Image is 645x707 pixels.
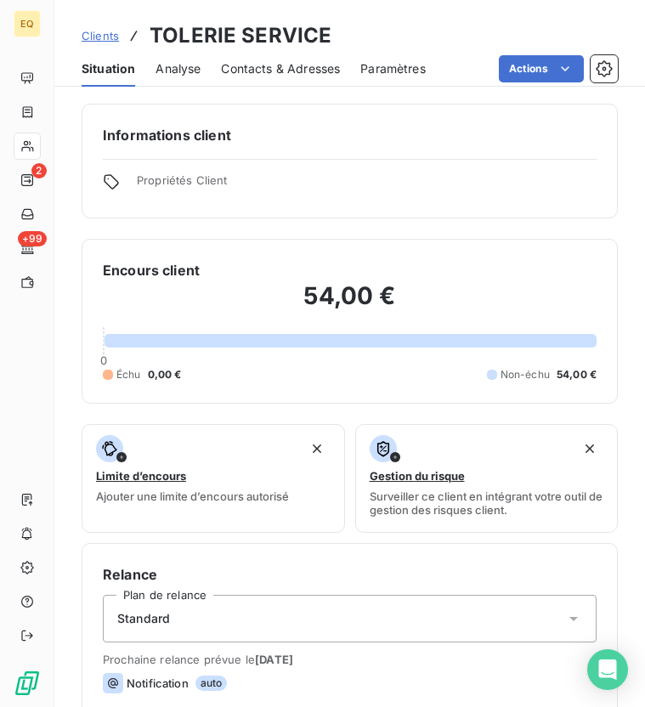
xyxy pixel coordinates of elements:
[103,564,597,585] h6: Relance
[82,424,345,533] button: Limite d’encoursAjouter une limite d’encours autorisé
[137,173,597,197] span: Propriétés Client
[221,60,340,77] span: Contacts & Adresses
[14,670,41,697] img: Logo LeanPay
[100,353,107,367] span: 0
[103,125,597,145] h6: Informations client
[96,469,186,483] span: Limite d’encours
[360,60,426,77] span: Paramètres
[14,10,41,37] div: EQ
[103,653,597,666] span: Prochaine relance prévue le
[156,60,201,77] span: Analyse
[355,424,619,533] button: Gestion du risqueSurveiller ce client en intégrant votre outil de gestion des risques client.
[587,649,628,690] div: Open Intercom Messenger
[195,676,228,691] span: auto
[82,27,119,44] a: Clients
[103,280,597,328] h2: 54,00 €
[31,163,47,178] span: 2
[150,20,331,51] h3: TOLERIE SERVICE
[127,676,189,690] span: Notification
[557,367,597,382] span: 54,00 €
[501,367,550,382] span: Non-échu
[96,489,289,503] span: Ajouter une limite d’encours autorisé
[370,469,465,483] span: Gestion du risque
[103,260,200,280] h6: Encours client
[117,610,170,627] span: Standard
[255,653,293,666] span: [DATE]
[148,367,182,382] span: 0,00 €
[370,489,604,517] span: Surveiller ce client en intégrant votre outil de gestion des risques client.
[82,29,119,42] span: Clients
[116,367,141,382] span: Échu
[499,55,584,82] button: Actions
[82,60,135,77] span: Situation
[18,231,47,246] span: +99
